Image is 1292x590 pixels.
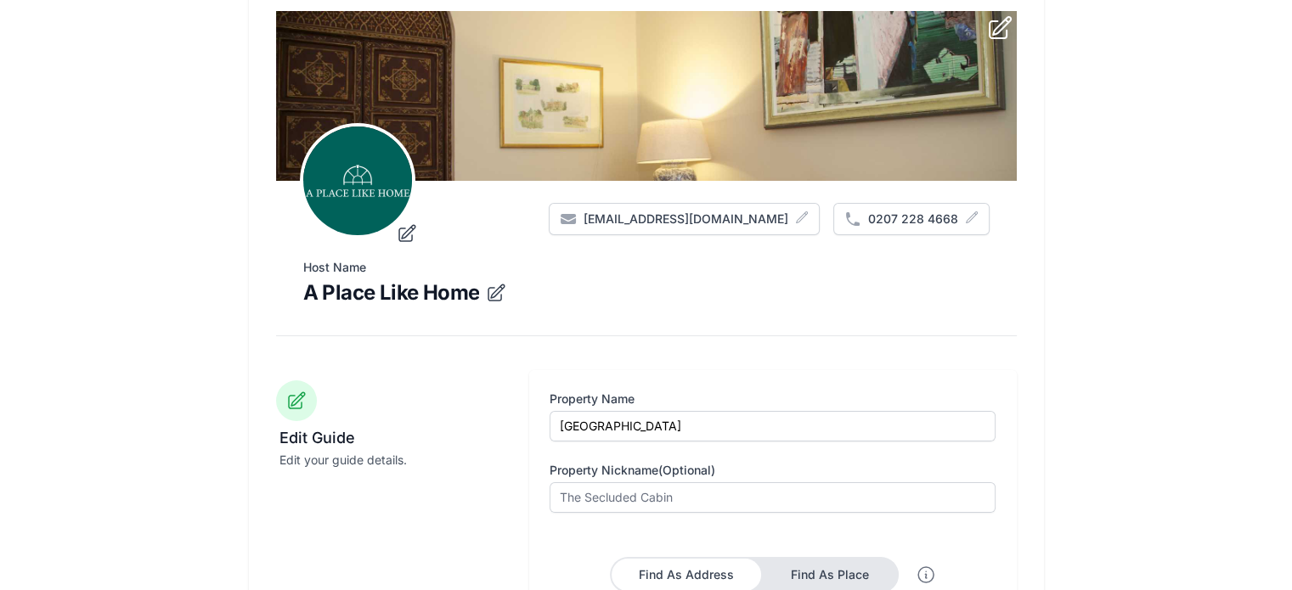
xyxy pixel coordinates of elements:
[276,11,1017,319] img: 5822831db47e81c8fef3f4110c84a91c.jpeg
[303,126,412,235] img: APLH%20Logo%20(1).png
[303,279,480,308] h1: A Place Like Home
[550,462,996,479] label: Property Nickname(optional)
[550,482,996,513] input: The Secluded Cabin
[550,391,996,407] label: Property Name
[279,428,506,448] h3: Edit Guide
[584,211,788,228] span: [EMAIL_ADDRESS][DOMAIN_NAME]
[868,211,958,228] span: 0207 228 4668
[303,259,990,276] label: Host Name
[279,452,506,469] p: Edit your guide details.
[550,411,996,441] input: The Secluded Cabin
[549,203,820,235] button: [EMAIL_ADDRESS][DOMAIN_NAME]
[833,203,990,235] button: 0207 228 4668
